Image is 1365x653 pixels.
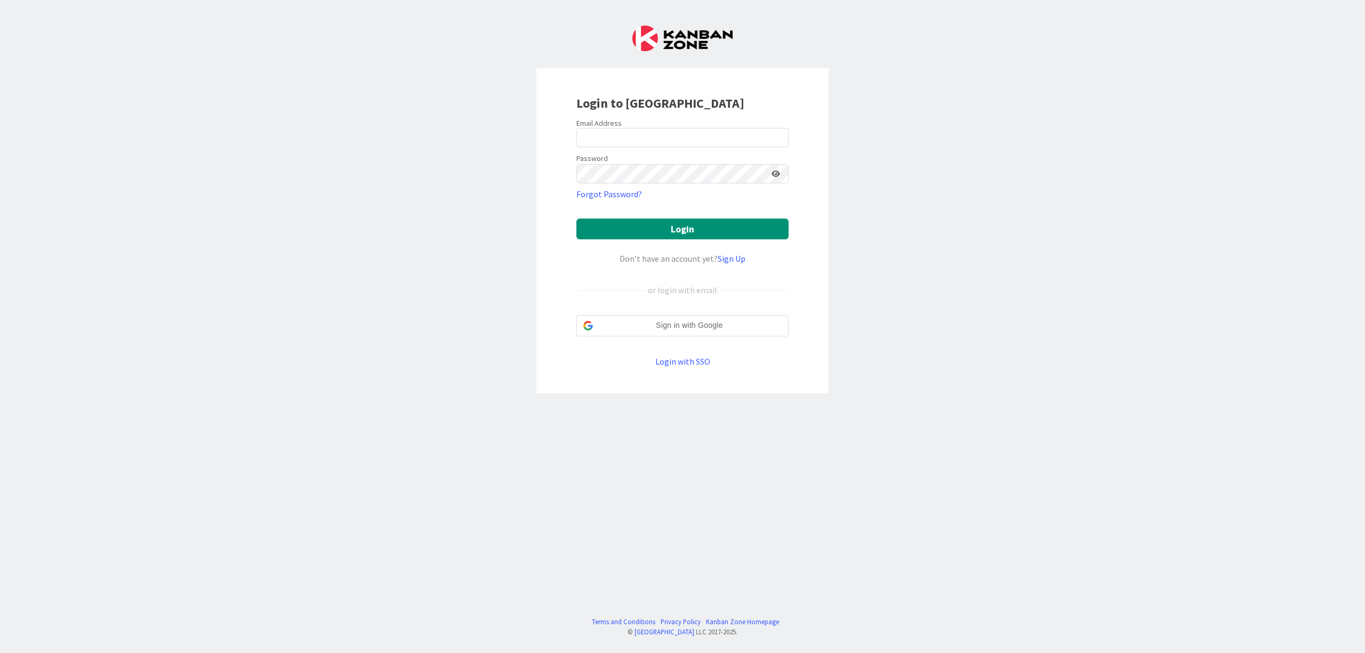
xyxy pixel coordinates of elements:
label: Password [576,153,608,164]
div: Don’t have an account yet? [576,252,789,265]
a: Login with SSO [655,356,710,367]
span: Sign in with Google [597,320,782,331]
button: Login [576,219,789,239]
a: [GEOGRAPHIC_DATA] [635,627,694,636]
a: Kanban Zone Homepage [706,617,779,627]
img: Kanban Zone [632,26,733,51]
a: Terms and Conditions [592,617,655,627]
div: © LLC 2017- 2025 . [587,627,779,637]
a: Privacy Policy [661,617,701,627]
a: Forgot Password? [576,188,642,200]
div: or login with email [645,284,720,296]
a: Sign Up [718,253,745,264]
label: Email Address [576,118,622,128]
b: Login to [GEOGRAPHIC_DATA] [576,95,744,111]
div: Sign in with Google [576,315,789,336]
